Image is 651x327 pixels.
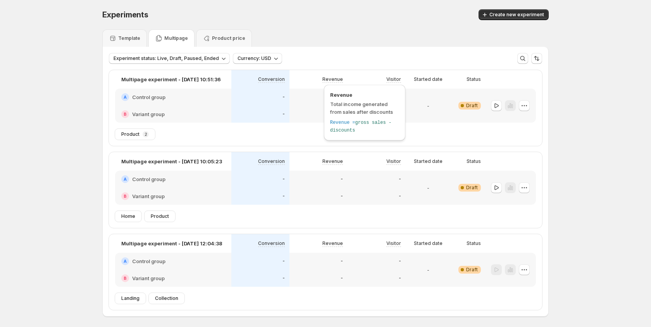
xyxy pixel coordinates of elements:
h2: A [124,259,127,264]
span: Product [151,213,169,219]
button: Currency: USD [233,53,282,64]
p: Visitor [386,158,401,164]
h2: Variant group [132,192,165,200]
span: Currency: USD [238,55,271,62]
h2: B [124,112,127,116]
span: Create new experiment [489,12,544,18]
button: Create new experiment [479,9,549,20]
p: Status [467,158,481,164]
h2: A [124,177,127,181]
span: Experiments [102,10,148,19]
p: - [282,94,285,100]
p: Visitor [386,76,401,82]
h2: Control group [132,257,165,265]
p: - [427,266,429,274]
p: Template [118,35,140,41]
span: Experiment status: Live, Draft, Paused, Ended [114,55,219,62]
button: Experiment status: Live, Draft, Paused, Ended [109,53,230,64]
p: Revenue [322,240,343,247]
p: Revenue [322,158,343,164]
p: - [282,258,285,264]
p: - [341,258,343,264]
p: Multipage experiment - [DATE] 12:04:38 [121,240,222,247]
h2: Control group [132,93,165,101]
p: - [399,193,401,199]
span: Revenue [330,91,399,99]
p: Multipage [164,35,188,41]
p: - [341,275,343,281]
p: - [282,111,285,117]
h2: Variant group [132,274,165,282]
p: Conversion [258,240,285,247]
span: gross sales - discounts [330,120,391,133]
p: - [427,184,429,192]
span: Collection [155,295,178,301]
p: - [341,193,343,199]
span: Landing [121,295,139,301]
p: Visitor [386,240,401,247]
p: Started date [414,240,443,247]
h2: Control group [132,175,165,183]
h2: B [124,276,127,281]
span: Draft [466,185,478,191]
p: 2 [145,132,147,137]
p: Conversion [258,76,285,82]
span: Home [121,213,135,219]
h2: A [124,95,127,99]
p: Multipage experiment - [DATE] 10:51:36 [121,75,221,83]
p: - [282,176,285,182]
span: Product [121,131,139,137]
span: Draft [466,103,478,109]
p: - [399,176,401,182]
p: Product price [212,35,245,41]
button: Sort the results [531,53,542,64]
span: Draft [466,267,478,273]
p: - [282,275,285,281]
p: - [341,176,343,182]
p: Multipage experiment - [DATE] 10:05:23 [121,158,222,165]
p: - [282,193,285,199]
p: - [399,258,401,264]
p: Status [467,240,481,247]
p: Started date [414,76,443,82]
p: Revenue [322,76,343,82]
p: Status [467,76,481,82]
p: Started date [414,158,443,164]
p: - [427,102,429,110]
h2: B [124,194,127,199]
span: Total income generated from sales after discounts [330,101,393,115]
p: - [399,275,401,281]
h2: Variant group [132,110,165,118]
span: Revenue = [330,120,355,125]
p: Conversion [258,158,285,164]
